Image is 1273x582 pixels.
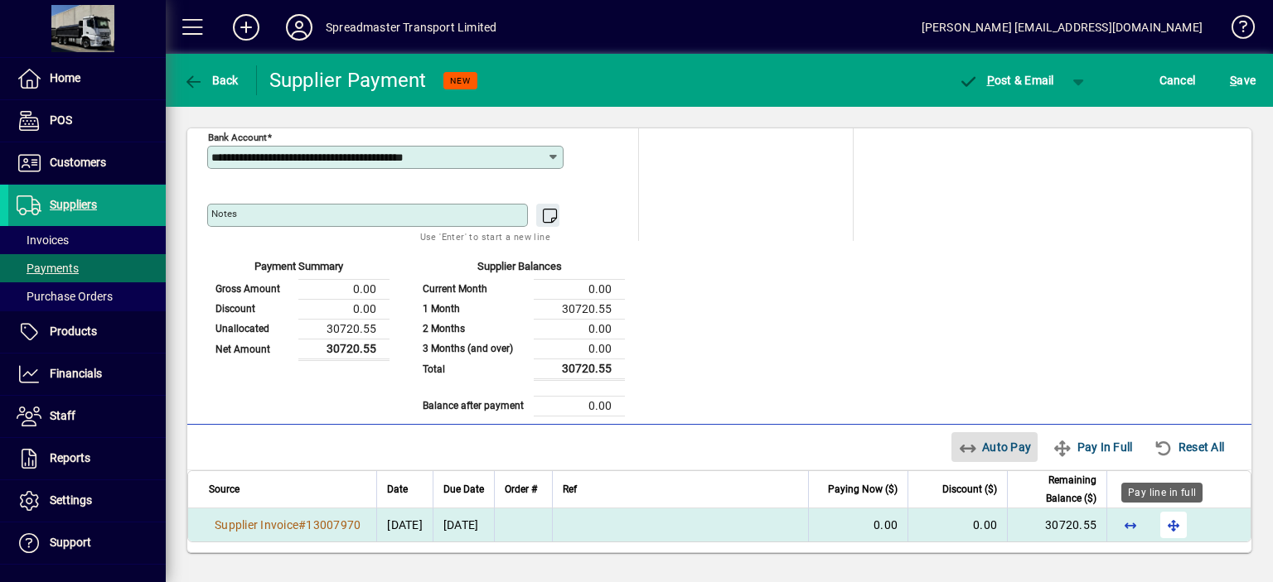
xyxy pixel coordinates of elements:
span: Financials [50,367,102,380]
a: POS [8,100,166,142]
a: Products [8,311,166,353]
span: Reset All [1154,434,1224,460]
span: Staff [50,409,75,422]
span: Back [183,74,239,87]
button: Profile [273,12,326,42]
app-page-header-button: Back [166,65,257,95]
a: Customers [8,142,166,184]
span: Reports [50,451,90,464]
div: Pay line in full [1121,483,1203,503]
a: Home [8,58,166,99]
span: Supplier Invoice [215,518,298,531]
button: Add [220,12,273,42]
app-page-summary-card: Supplier Balances [414,241,625,416]
a: Settings [8,480,166,522]
span: 13007970 [306,518,361,531]
td: 30720.55 [534,358,625,379]
td: 30720.55 [298,339,390,359]
mat-label: Bank Account [208,132,267,143]
span: Cancel [1159,67,1196,94]
td: 3 Months (and over) [414,339,534,358]
td: 0.00 [298,279,390,299]
span: Invoices [17,233,69,247]
a: Financials [8,354,166,395]
span: Ref [563,480,577,498]
span: Pay In Full [1053,434,1132,460]
span: ost & Email [958,74,1054,87]
span: S [1230,74,1237,87]
a: Payments [8,254,166,282]
td: 0.00 [534,339,625,358]
a: Staff [8,396,166,437]
span: 0.00 [973,518,997,531]
button: Cancel [1155,65,1200,95]
a: Support [8,522,166,564]
span: Suppliers [50,198,97,211]
span: Source [209,480,240,498]
span: 0.00 [874,518,898,531]
a: Purchase Orders [8,282,166,310]
span: Customers [50,156,106,169]
td: Net Amount [207,339,298,359]
button: Save [1226,65,1260,95]
button: Auto Pay [951,432,1038,462]
td: Discount [207,299,298,319]
span: Support [50,536,91,549]
span: P [987,74,995,87]
td: Current Month [414,279,534,299]
button: Post & Email [950,65,1062,95]
span: Products [50,325,97,338]
td: 2 Months [414,319,534,339]
span: Remaining Balance ($) [1018,471,1096,507]
span: [DATE] [387,518,423,531]
span: Date [387,480,408,498]
td: Unallocated [207,319,298,339]
mat-label: Notes [211,208,237,219]
td: Gross Amount [207,279,298,299]
span: Purchase Orders [17,290,113,303]
span: # [298,518,306,531]
span: Discount ($) [942,480,997,498]
td: [DATE] [433,508,494,541]
span: POS [50,113,72,127]
span: ave [1230,67,1256,94]
a: Invoices [8,226,166,254]
div: Supplier Payment [269,67,427,94]
span: Auto Pay [958,434,1032,460]
td: 30720.55 [298,319,390,339]
td: 0.00 [298,299,390,319]
div: Payment Summary [207,258,390,279]
td: Total [414,358,534,379]
span: NEW [450,75,471,86]
button: Pay In Full [1046,432,1139,462]
button: Back [179,65,243,95]
span: Payments [17,262,79,275]
span: Settings [50,493,92,507]
span: Paying Now ($) [828,480,898,498]
app-page-summary-card: Payment Summary [207,241,390,361]
span: Order # [505,480,537,498]
td: 0.00 [534,279,625,299]
span: Due Date [443,480,484,498]
div: Spreadmaster Transport Limited [326,14,496,41]
div: [PERSON_NAME] [EMAIL_ADDRESS][DOMAIN_NAME] [922,14,1203,41]
mat-hint: Use 'Enter' to start a new line [420,227,550,246]
a: Supplier Invoice#13007970 [209,516,366,534]
td: Balance after payment [414,396,534,416]
a: Reports [8,438,166,479]
td: 0.00 [534,319,625,339]
td: 0.00 [534,396,625,416]
td: 30720.55 [534,299,625,319]
a: Knowledge Base [1219,3,1252,57]
td: 1 Month [414,299,534,319]
button: Reset All [1147,432,1231,462]
span: 30720.55 [1045,518,1096,531]
span: Home [50,71,80,84]
div: Supplier Balances [414,258,625,279]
